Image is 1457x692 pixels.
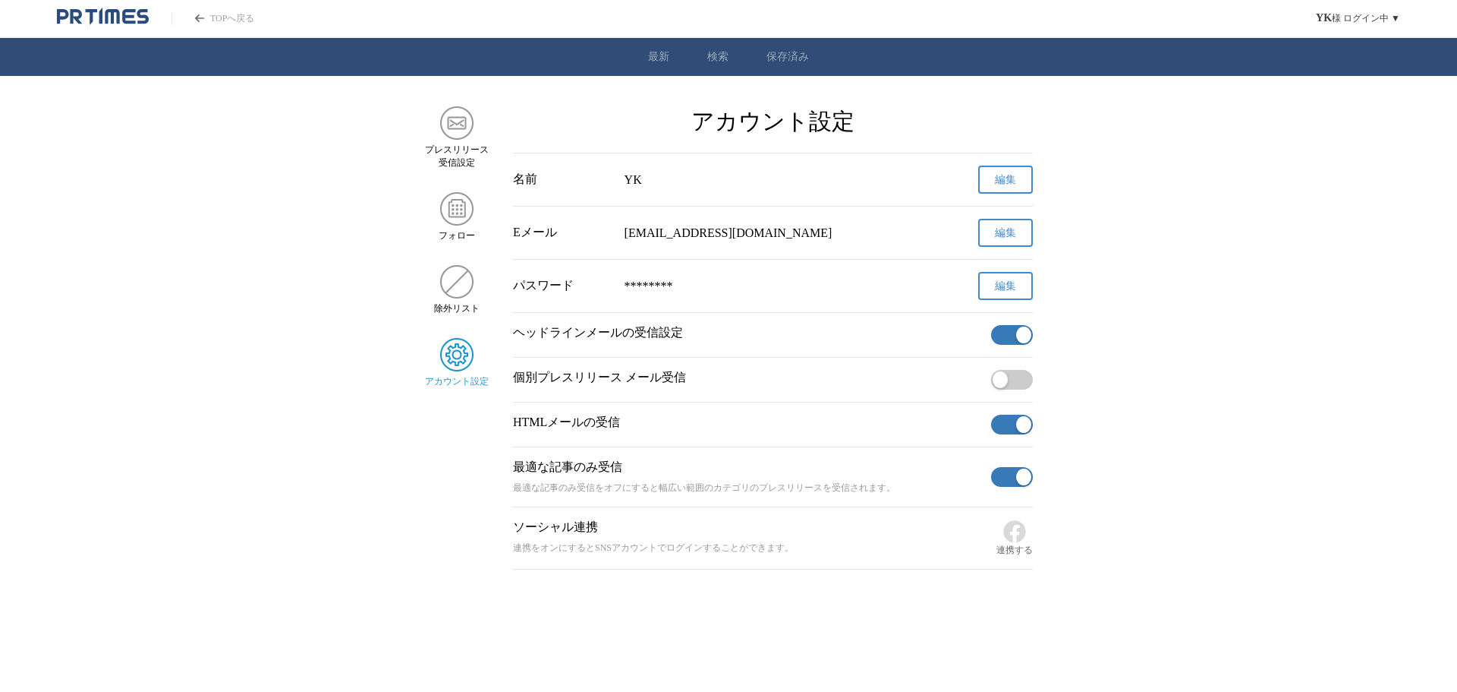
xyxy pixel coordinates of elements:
[440,192,474,226] img: フォロー
[995,280,1016,293] span: 編集
[996,520,1033,557] button: 連携する
[513,225,612,241] div: Eメール
[440,338,474,371] img: アカウント設定
[625,226,922,240] div: [EMAIL_ADDRESS][DOMAIN_NAME]
[513,370,985,386] p: 個別プレスリリース メール受信
[513,106,1033,137] h2: アカウント設定
[1002,520,1027,544] img: Facebook
[513,172,612,188] div: 名前
[648,50,669,64] a: 最新
[978,272,1033,300] button: 編集
[513,460,985,476] p: 最適な記事のみ受信
[172,12,254,25] a: PR TIMESのトップページはこちら
[440,106,474,140] img: プレスリリース 受信設定
[513,482,985,495] p: 最適な記事のみ受信をオフにすると幅広い範囲のカテゴリのプレスリリースを受信されます。
[439,229,475,242] span: フォロー
[425,144,489,169] span: プレスリリース 受信設定
[434,302,480,315] span: 除外リスト
[995,173,1016,187] span: 編集
[424,106,489,169] a: プレスリリース 受信設定プレスリリース 受信設定
[995,226,1016,240] span: 編集
[1316,12,1332,24] span: YK
[440,265,474,299] img: 除外リスト
[766,50,809,64] a: 保存済み
[424,338,489,388] a: アカウント設定アカウント設定
[57,8,149,29] a: PR TIMESのトップページはこちら
[513,415,985,431] p: HTMLメールの受信
[513,278,612,294] div: パスワード
[513,520,990,536] p: ソーシャル連携
[424,265,489,315] a: 除外リスト除外リスト
[996,544,1033,557] span: 連携する
[707,50,728,64] a: 検索
[625,173,922,187] div: YK
[513,325,985,341] p: ヘッドラインメールの受信設定
[424,106,489,570] nav: サイドメニュー
[513,542,990,555] p: 連携をオンにするとSNSアカウントでログインすることができます。
[425,375,489,388] span: アカウント設定
[424,192,489,242] a: フォローフォロー
[978,219,1033,247] button: 編集
[978,166,1033,194] button: 編集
